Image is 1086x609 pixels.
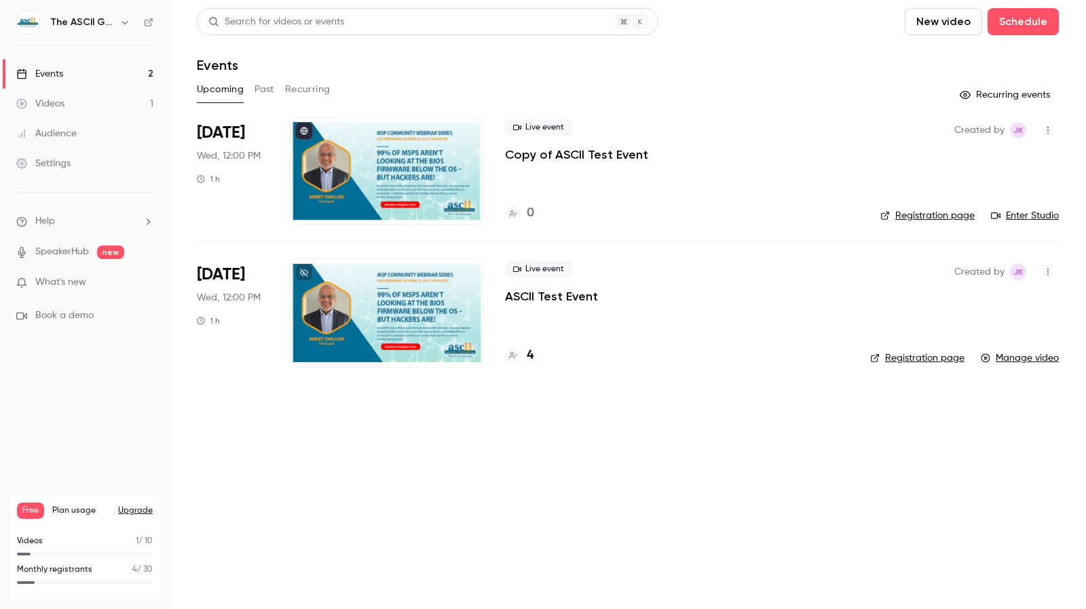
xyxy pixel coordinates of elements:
[97,245,124,259] span: new
[17,535,43,547] p: Videos
[1010,264,1026,280] span: Jerry Koutavas
[880,209,975,222] a: Registration page
[905,8,982,35] button: New video
[136,535,153,547] p: / 10
[16,157,71,170] div: Settings
[988,8,1059,35] button: Schedule
[870,351,965,365] a: Registration page
[505,146,648,163] a: Copy of ASCII Test Event
[35,214,55,229] span: Help
[255,79,274,100] button: Past
[505,347,533,365] a: 4
[17,12,39,33] img: The ASCII Group
[1013,122,1023,138] span: JK
[954,122,1005,138] span: Created by
[505,288,598,304] a: ASCII Test Event
[197,149,261,163] span: Wed, 12:00 PM
[505,204,534,222] a: 0
[16,97,64,111] div: Videos
[132,564,153,576] p: / 30
[208,15,344,29] div: Search for videos or events
[197,117,268,225] div: Oct 15 Wed, 12:00 PM (America/New York)
[197,57,238,73] h1: Events
[527,347,533,365] h4: 4
[1013,264,1023,280] span: JK
[505,119,572,136] span: Live event
[197,122,245,144] span: [DATE]
[527,204,534,222] h4: 0
[52,505,110,516] span: Plan usage
[132,566,137,574] span: 4
[17,564,92,576] p: Monthly registrants
[505,261,572,277] span: Live event
[1010,122,1026,138] span: Jerry Koutavas
[197,174,220,184] div: 1 h
[954,264,1005,280] span: Created by
[197,264,245,286] span: [DATE]
[285,79,331,100] button: Recurring
[197,291,261,304] span: Wed, 12:00 PM
[17,503,44,519] span: Free
[991,209,1059,222] a: Enter Studio
[981,351,1059,365] a: Manage video
[197,79,244,100] button: Upcoming
[35,245,89,259] a: SpeakerHub
[197,258,268,367] div: Oct 15 Wed, 12:00 PM (America/New York)
[197,315,220,326] div: 1 h
[50,16,114,29] h6: The ASCII Group
[118,505,153,516] button: Upgrade
[16,127,77,140] div: Audience
[16,67,63,81] div: Events
[954,84,1059,106] button: Recurring events
[136,537,138,545] span: 1
[16,214,153,229] li: help-dropdown-opener
[35,275,86,290] span: What's new
[35,309,94,323] span: Book a demo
